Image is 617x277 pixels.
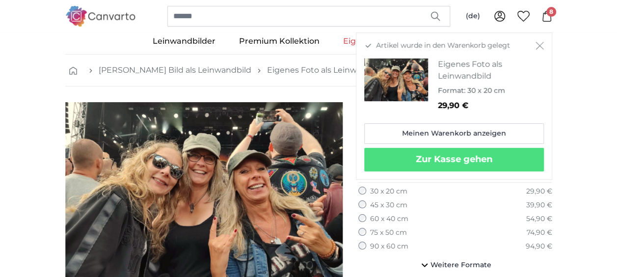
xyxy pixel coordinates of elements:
[364,123,544,144] a: Meinen Warenkorb anzeigen
[526,228,552,238] div: 74,90 €
[370,214,408,224] label: 60 x 40 cm
[364,58,428,101] img: personalised-canvas-print
[376,41,510,51] span: Artikel wurde in den Warenkorb gelegt
[525,242,552,251] div: 94,90 €
[65,6,136,26] img: Canvarto
[536,41,544,51] button: Schließen
[356,32,552,180] div: Artikel wurde in den Warenkorb gelegt
[99,64,251,76] a: [PERSON_NAME] Bild als Leinwandbild
[370,228,407,238] label: 75 x 50 cm
[227,28,331,54] a: Premium Kollektion
[526,200,552,210] div: 39,90 €
[364,148,544,171] button: Zur Kasse gehen
[331,28,476,54] a: Eigenes Foto als Leinwandbild
[358,255,552,275] button: Weitere Formate
[546,7,556,17] span: 8
[458,7,488,25] button: (de)
[526,214,552,224] div: 54,90 €
[430,260,491,270] span: Weitere Formate
[438,100,536,111] p: 29,90 €
[526,187,552,196] div: 29,90 €
[438,86,465,95] span: Format:
[370,187,407,196] label: 30 x 20 cm
[467,86,505,95] span: 30 x 20 cm
[370,200,407,210] label: 45 x 30 cm
[370,242,408,251] label: 90 x 60 cm
[141,28,227,54] a: Leinwandbilder
[65,55,552,86] nav: breadcrumbs
[438,58,536,82] h3: Eigenes Foto als Leinwandbild
[267,64,387,76] a: Eigenes Foto als Leinwandbild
